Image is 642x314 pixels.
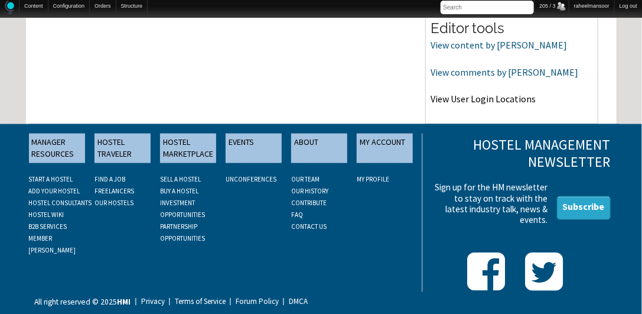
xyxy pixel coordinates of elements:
a: Forum Policy [228,299,279,305]
a: View User Login Locations [431,93,536,105]
a: OUR HISTORY [291,187,328,195]
p: All right reserved © 2025 [35,296,131,309]
a: MY ACCOUNT [357,134,413,163]
a: View comments by [PERSON_NAME] [431,66,578,78]
p: Sign up for the HM newsletter to stay on track with the latest industry talk, news & events. [431,182,548,225]
a: DMCA [281,299,308,305]
a: ABOUT [291,134,347,163]
a: CONTRIBUTE [291,199,327,207]
a: FAQ [291,211,303,219]
a: My Profile [357,175,389,183]
a: MANAGER RESOURCES [29,134,85,163]
a: FIND A JOB [94,175,125,183]
a: Privacy [133,299,165,305]
img: Home [5,1,14,14]
a: INVESTMENT OPPORTUNITIES [160,199,205,219]
a: START A HOSTEL [29,175,73,183]
a: HOSTEL MARKETPLACE [160,134,216,163]
h2: Editor tools [431,18,593,38]
a: EVENTS [226,134,282,163]
a: FREELANCERS [94,187,134,195]
a: B2B SERVICES [29,222,67,231]
a: ADD YOUR HOSTEL [29,187,80,195]
input: Search [441,1,534,14]
a: OUR TEAM [291,175,320,183]
a: BUY A HOSTEL [160,187,198,195]
a: UNCONFERENCES [226,175,276,183]
a: Terms of Service [167,299,226,305]
h3: Hostel Management Newsletter [431,137,610,171]
a: SELL A HOSTEL [160,175,201,183]
a: Subscribe [557,196,611,220]
a: HOSTEL TRAVELER [94,134,151,163]
a: HOSTEL CONSULTANTS [29,199,92,207]
a: PARTNERSHIP OPPORTUNITIES [160,222,205,242]
a: View content by [PERSON_NAME] [431,39,567,51]
a: HOSTEL WIKI [29,211,64,219]
a: OUR HOSTELS [94,199,133,207]
a: CONTACT US [291,222,327,231]
strong: HMI [118,297,131,307]
a: MEMBER [PERSON_NAME] [29,234,76,254]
